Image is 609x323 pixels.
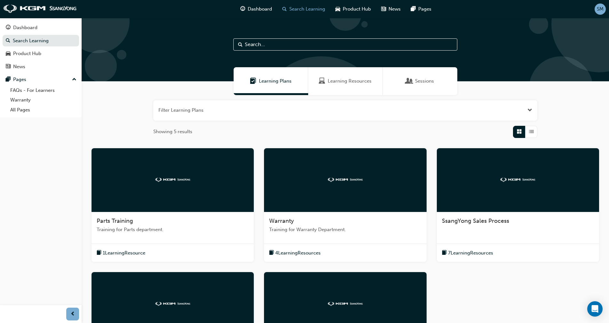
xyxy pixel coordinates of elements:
[406,3,437,16] a: pages-iconPages
[308,67,383,95] a: Learning ResourcesLearning Resources
[282,5,287,13] span: search-icon
[3,35,79,47] a: Search Learning
[442,217,509,224] span: SsangYong Sales Process
[406,77,413,85] span: Sessions
[3,4,77,13] img: kgm
[3,74,79,85] button: Pages
[97,226,249,233] span: Training for Parts department.
[328,77,372,85] span: Learning Resources
[6,64,11,70] span: news-icon
[437,148,599,262] a: kgmSsangYong Sales Processbook-icon7LearningResources
[381,5,386,13] span: news-icon
[13,50,41,57] div: Product Hub
[269,226,421,233] span: Training for Warranty Department.
[3,48,79,60] a: Product Hub
[328,302,363,306] img: kgm
[13,24,37,31] div: Dashboard
[383,67,457,95] a: SessionsSessions
[155,178,190,182] img: kgm
[289,5,325,13] span: Search Learning
[330,3,376,16] a: car-iconProduct Hub
[233,38,457,51] input: Search...
[335,5,340,13] span: car-icon
[3,20,79,74] button: DashboardSearch LearningProduct HubNews
[13,76,26,83] div: Pages
[6,38,10,44] span: search-icon
[8,105,79,115] a: All Pages
[411,5,416,13] span: pages-icon
[250,77,256,85] span: Learning Plans
[319,77,325,85] span: Learning Resources
[415,77,434,85] span: Sessions
[3,61,79,73] a: News
[442,249,493,257] button: book-icon7LearningResources
[72,76,76,84] span: up-icon
[8,85,79,95] a: FAQs - For Learners
[448,249,493,257] span: 7 Learning Resources
[248,5,272,13] span: Dashboard
[240,5,245,13] span: guage-icon
[97,217,133,224] span: Parts Training
[238,41,243,48] span: Search
[587,301,603,317] div: Open Intercom Messenger
[500,178,535,182] img: kgm
[259,77,292,85] span: Learning Plans
[6,77,11,83] span: pages-icon
[517,128,522,135] span: Grid
[264,148,426,262] a: kgmWarrantyTraining for Warranty Department.book-icon4LearningResources
[529,128,534,135] span: List
[153,128,192,135] span: Showing 5 results
[103,249,145,257] span: 1 Learning Resource
[6,25,11,31] span: guage-icon
[442,249,447,257] span: book-icon
[597,5,604,13] span: SM
[3,22,79,34] a: Dashboard
[277,3,330,16] a: search-iconSearch Learning
[70,310,75,318] span: prev-icon
[234,67,308,95] a: Learning PlansLearning Plans
[418,5,431,13] span: Pages
[328,178,363,182] img: kgm
[8,95,79,105] a: Warranty
[6,51,11,57] span: car-icon
[269,217,294,224] span: Warranty
[595,4,606,15] button: SM
[275,249,321,257] span: 4 Learning Resources
[269,249,274,257] span: book-icon
[376,3,406,16] a: news-iconNews
[13,63,25,70] div: News
[92,148,254,262] a: kgmParts TrainingTraining for Parts department.book-icon1LearningResource
[389,5,401,13] span: News
[155,302,190,306] img: kgm
[97,249,101,257] span: book-icon
[269,249,321,257] button: book-icon4LearningResources
[343,5,371,13] span: Product Hub
[235,3,277,16] a: guage-iconDashboard
[97,249,145,257] button: book-icon1LearningResource
[527,107,532,114] button: Open the filter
